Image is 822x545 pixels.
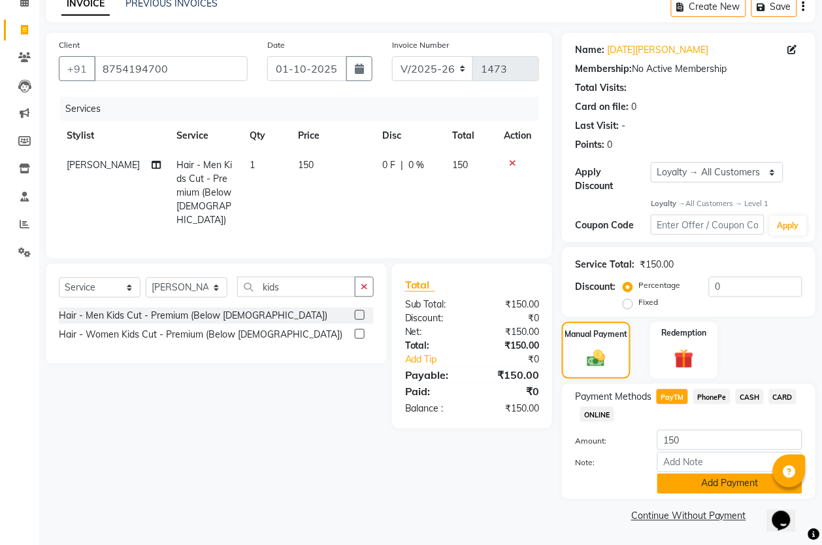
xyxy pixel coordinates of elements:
span: 1 [250,159,255,171]
div: 0 [607,138,612,152]
th: Qty [242,121,290,150]
div: ₹0 [472,383,550,399]
iframe: chat widget [767,493,809,532]
img: _gift.svg [668,347,700,371]
span: CARD [769,389,797,404]
span: CASH [736,389,764,404]
span: Payment Methods [575,390,651,404]
label: Note: [565,457,648,468]
th: Action [496,121,539,150]
div: Hair - Men Kids Cut - Premium (Below [DEMOGRAPHIC_DATA]) [59,309,327,323]
div: 0 [631,100,636,114]
label: Amount: [565,435,648,447]
input: Search or Scan [237,277,355,297]
div: Name: [575,43,604,57]
span: ONLINE [580,407,614,422]
a: Add Tip [395,353,485,366]
label: Client [59,39,80,51]
div: Paid: [395,383,472,399]
div: Card on file: [575,100,629,114]
img: _cash.svg [582,348,611,369]
label: Invoice Number [392,39,449,51]
div: Last Visit: [575,119,619,133]
a: Continue Without Payment [565,510,813,523]
button: Apply [770,216,807,236]
span: PayTM [657,389,688,404]
span: | [401,158,403,172]
span: 0 F [382,158,395,172]
div: Net: [395,325,472,339]
div: Discount: [395,311,472,325]
span: 0 % [408,158,424,172]
div: - [621,119,625,133]
div: Points: [575,138,604,152]
div: Apply Discount [575,166,651,193]
div: ₹150.00 [472,339,550,353]
div: Total: [395,339,472,353]
div: Service Total: [575,258,634,272]
span: 150 [298,159,314,171]
div: Services [60,97,549,121]
div: ₹150.00 [472,325,550,339]
label: Percentage [638,279,680,291]
div: Discount: [575,280,616,294]
div: ₹0 [485,353,549,366]
div: ₹150.00 [640,258,674,272]
input: Enter Offer / Coupon Code [651,215,764,235]
div: ₹150.00 [472,402,550,415]
div: Hair - Women Kids Cut - Premium (Below [DEMOGRAPHIC_DATA]) [59,328,342,342]
input: Amount [657,430,802,450]
strong: Loyalty → [651,199,685,208]
label: Date [267,39,285,51]
span: [PERSON_NAME] [67,159,140,171]
span: PhonePe [693,389,731,404]
th: Stylist [59,121,169,150]
div: ₹150.00 [472,298,550,311]
input: Search by Name/Mobile/Email/Code [94,56,248,81]
label: Redemption [661,327,706,339]
th: Price [290,121,374,150]
a: [DATE][PERSON_NAME] [607,43,708,57]
div: Membership: [575,62,632,76]
div: All Customers → Level 1 [651,198,802,209]
span: Hair - Men Kids Cut - Premium (Below [DEMOGRAPHIC_DATA]) [176,159,232,226]
th: Service [169,121,242,150]
div: ₹150.00 [472,367,550,383]
button: +91 [59,56,95,81]
label: Fixed [638,296,658,308]
div: Total Visits: [575,81,627,95]
span: Total [405,278,435,292]
th: Disc [374,121,444,150]
th: Total [444,121,496,150]
div: Sub Total: [395,298,472,311]
input: Add Note [657,452,802,472]
button: Add Payment [657,474,802,494]
div: No Active Membership [575,62,802,76]
div: Balance : [395,402,472,415]
div: Payable: [395,367,472,383]
div: ₹0 [472,311,550,325]
div: Coupon Code [575,219,651,232]
span: 150 [452,159,468,171]
label: Manual Payment [565,328,628,340]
